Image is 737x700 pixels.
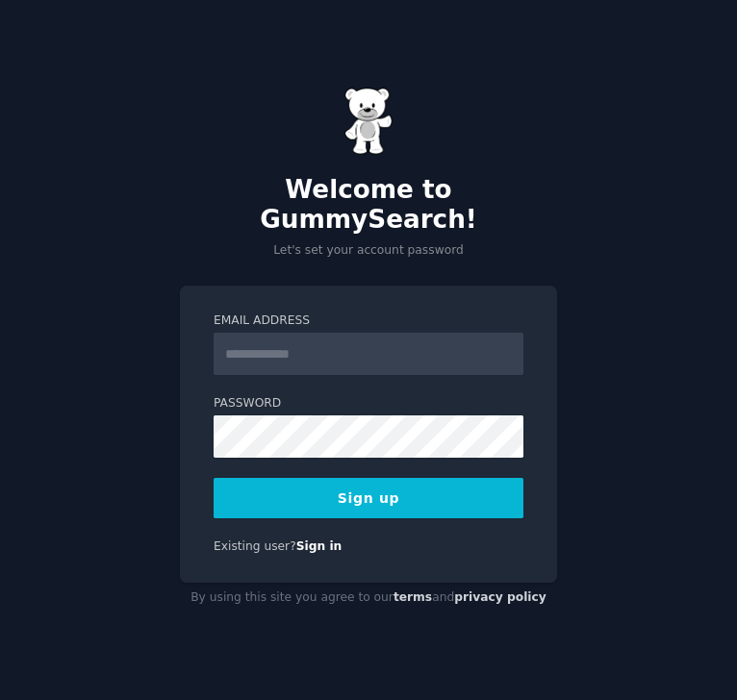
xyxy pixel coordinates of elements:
[180,583,557,613] div: By using this site you agree to our and
[296,539,343,553] a: Sign in
[454,590,546,604] a: privacy policy
[214,395,523,412] label: Password
[214,312,523,330] label: Email Address
[214,478,523,518] button: Sign up
[180,242,557,260] p: Let's set your account password
[214,539,296,553] span: Existing user?
[344,87,393,155] img: Gummy Bear
[180,175,557,236] h2: Welcome to GummySearch!
[394,590,432,604] a: terms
